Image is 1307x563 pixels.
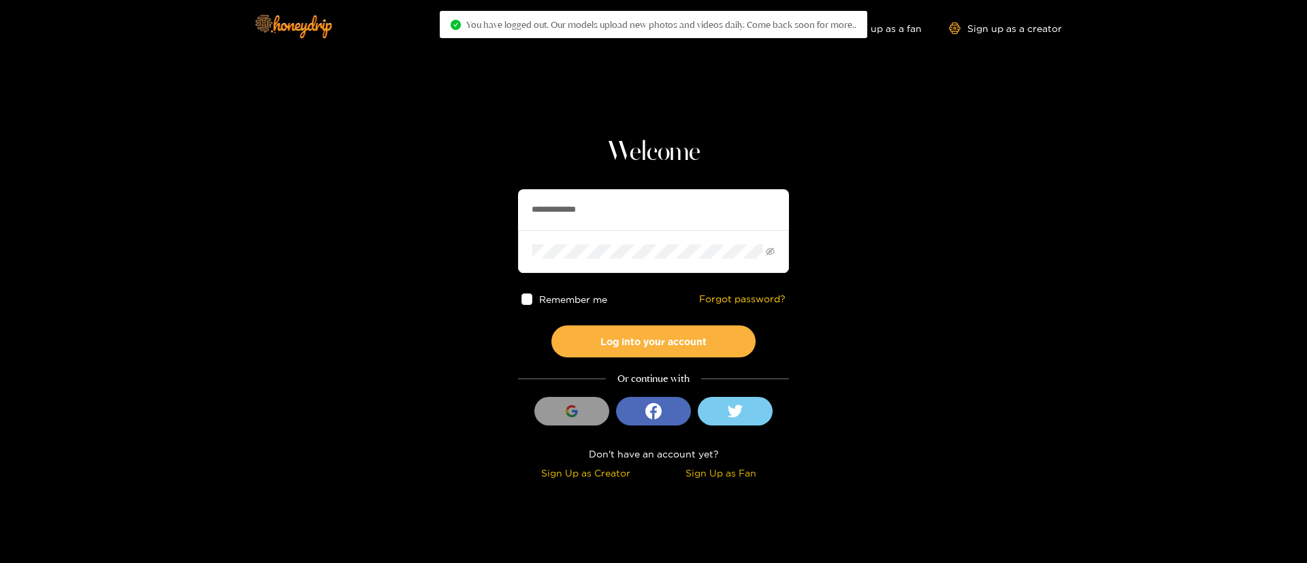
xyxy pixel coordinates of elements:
div: Or continue with [518,371,789,387]
button: Log into your account [551,325,756,357]
div: Don't have an account yet? [518,446,789,462]
span: You have logged out. Our models upload new photos and videos daily. Come back soon for more.. [466,19,856,30]
div: Sign Up as Fan [657,465,786,481]
a: Forgot password? [699,293,786,305]
a: Sign up as a creator [949,22,1062,34]
h1: Welcome [518,136,789,169]
span: Remember me [540,294,608,304]
a: Sign up as a fan [828,22,922,34]
div: Sign Up as Creator [521,465,650,481]
span: eye-invisible [766,247,775,256]
span: check-circle [451,20,461,30]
